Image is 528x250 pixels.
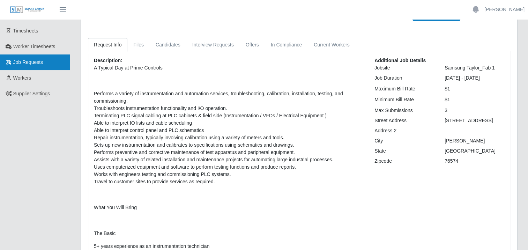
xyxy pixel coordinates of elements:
[94,112,364,119] li: Terminating PLC signal cabling at PLC cabinets & field side (Instrumentation / VFDs / Electrical ...
[94,149,364,156] li: Performs preventive and corrective maintenance of test apparatus and peripheral equipment.
[369,74,439,82] div: Job Duration
[94,163,364,171] li: Uses computerized equipment and software to perform testing functions and produce reports.
[369,96,439,103] div: Minimum Bill Rate
[374,58,426,63] b: Additional Job Details
[94,156,364,163] li: Assists with a variety of related installation and maintenance projects for automating large indu...
[94,230,364,237] p: The Basic
[186,38,240,52] a: Interview Requests
[13,91,50,96] span: Supplier Settings
[94,58,122,63] b: Description:
[13,44,55,49] span: Worker Timesheets
[94,204,364,211] p: What You Will Bring
[484,6,525,13] a: [PERSON_NAME]
[439,74,510,82] div: [DATE] - [DATE]
[369,147,439,155] div: State
[439,157,510,165] div: 76574
[127,38,150,52] a: Files
[369,107,439,114] div: Max Submissions
[13,28,38,34] span: Timesheets
[439,147,510,155] div: [GEOGRAPHIC_DATA]
[439,85,510,93] div: $1
[94,64,364,72] p: A Typical Day at Prime Controls
[240,38,265,52] a: Offers
[13,75,31,81] span: Workers
[439,117,510,124] div: [STREET_ADDRESS]
[369,64,439,72] div: Jobsite
[265,38,308,52] a: In Compliance
[439,107,510,114] div: 3
[94,134,364,141] li: Repair instrumentation, typically involving calibration using a variety of meters and tools.
[94,127,364,134] li: Able to interpret control panel and PLC schematics
[439,137,510,145] div: [PERSON_NAME]
[369,157,439,165] div: Zipcode
[369,117,439,124] div: Street Address
[94,141,364,149] li: Sets up new instrumentation and calibrates to specifications using schematics and drawings.
[150,38,186,52] a: Candidates
[94,171,364,178] li: Works with engineers testing and commissioning PLC systems.
[308,38,355,52] a: Current Workers
[13,59,43,65] span: Job Requests
[94,90,364,105] li: Performs a variety of instrumentation and automation services, troubleshooting, calibration, inst...
[94,178,364,185] li: Travel to customer sites to provide services as required.
[439,96,510,103] div: $1
[369,127,439,134] div: Address 2
[10,6,45,14] img: SLM Logo
[88,38,127,52] a: Request Info
[94,119,364,127] li: Able to interpret IO lists and cable scheduling
[94,105,364,112] li: Troubleshoots instrumentation functionality and I/O operation.
[94,243,364,250] li: 5+ years experience as an instrumentation technician
[369,85,439,93] div: Maximum Bill Rate
[369,137,439,145] div: City
[439,64,510,72] div: Samsung Taylor_Fab 1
